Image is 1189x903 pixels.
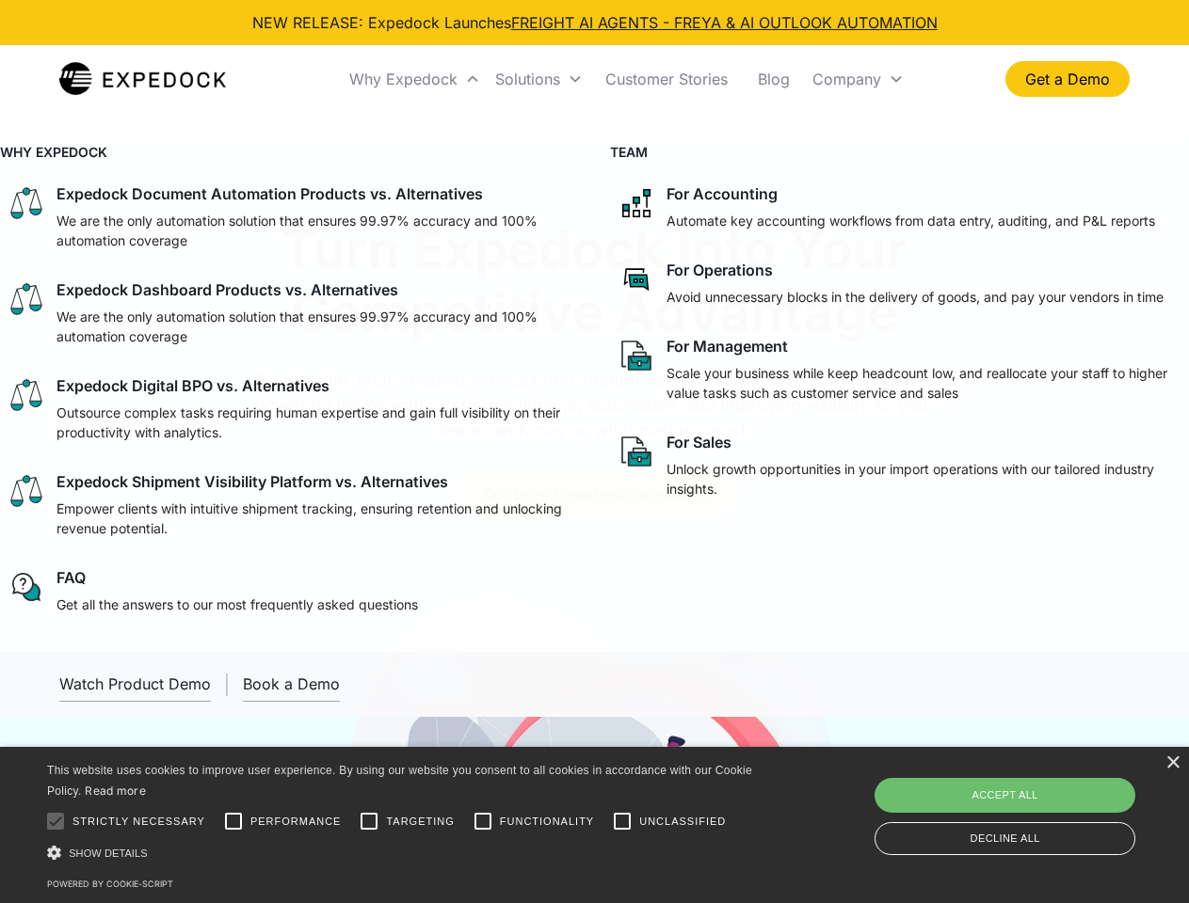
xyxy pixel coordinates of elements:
img: scale icon [8,184,45,222]
span: Performance [250,814,342,830]
img: rectangular chat bubble icon [618,261,655,298]
a: Read more [85,784,146,798]
div: FAQ [56,568,86,587]
div: Why Expedock [349,70,458,88]
img: regular chat bubble icon [8,568,45,606]
div: Why Expedock [342,47,488,111]
div: Solutions [488,47,590,111]
a: Book a Demo [243,667,340,702]
div: Expedock Document Automation Products vs. Alternatives [56,184,483,203]
div: Company [812,70,881,88]
div: NEW RELEASE: Expedock Launches [252,11,938,34]
p: Unlock growth opportunities in your import operations with our tailored industry insights. [667,459,1182,499]
span: Strictly necessary [72,814,205,830]
img: scale icon [8,280,45,318]
div: Company [805,47,911,111]
img: paper and bag icon [618,433,655,470]
div: Book a Demo [243,674,340,693]
p: Automate key accounting workflows from data entry, auditing, and P&L reports [667,211,1155,230]
p: We are the only automation solution that ensures 99.97% accuracy and 100% automation coverage [56,307,572,346]
img: scale icon [8,376,45,414]
div: For Sales [667,433,731,451]
span: Functionality [500,814,594,830]
div: Expedock Shipment Visibility Platform vs. Alternatives [56,472,448,491]
div: Expedock Dashboard Products vs. Alternatives [56,280,398,299]
img: paper and bag icon [618,337,655,374]
p: Scale your business while keep headcount low, and reallocate your staff to higher value tasks suc... [667,363,1182,403]
a: Powered by cookie-script [47,879,173,889]
span: Show details [69,848,148,859]
p: Avoid unnecessary blocks in the delivery of goods, and pay your vendors in time [667,287,1164,307]
img: network like icon [618,184,655,222]
p: Empower clients with intuitive shipment tracking, ensuring retention and unlocking revenue potent... [56,499,572,538]
p: Outsource complex tasks requiring human expertise and gain full visibility on their productivity ... [56,403,572,442]
div: Solutions [495,70,560,88]
p: Get all the answers to our most frequently asked questions [56,594,418,614]
a: Customer Stories [590,47,743,111]
div: For Management [667,337,788,356]
span: This website uses cookies to improve user experience. By using our website you consent to all coo... [47,764,752,799]
div: Show details [47,843,759,863]
a: FREIGHT AI AGENTS - FREYA & AI OUTLOOK AUTOMATION [511,13,938,32]
a: Get a Demo [1005,61,1130,97]
a: open lightbox [59,667,211,702]
iframe: Chat Widget [876,700,1189,903]
span: Unclassified [639,814,726,830]
a: home [59,60,226,98]
a: Blog [743,47,805,111]
img: scale icon [8,472,45,510]
p: We are the only automation solution that ensures 99.97% accuracy and 100% automation coverage [56,211,572,250]
span: Targeting [386,814,454,830]
img: Expedock Logo [59,60,226,98]
div: For Accounting [667,184,778,203]
div: For Operations [667,261,773,279]
div: Watch Product Demo [59,674,211,693]
div: Expedock Digital BPO vs. Alternatives [56,376,329,395]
